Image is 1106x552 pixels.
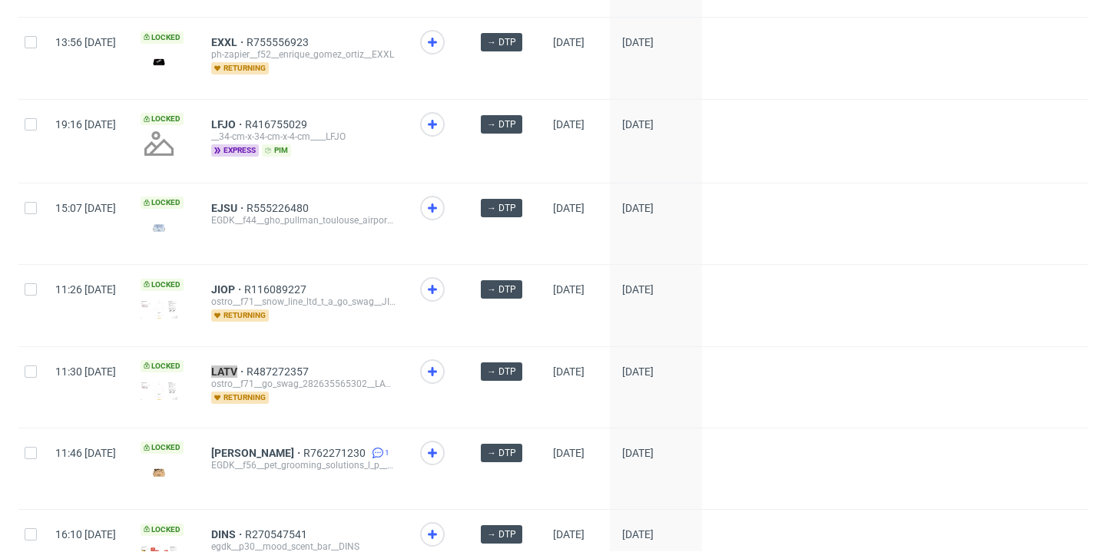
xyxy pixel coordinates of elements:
a: R116089227 [244,283,310,296]
img: version_two_editor_design [141,462,177,483]
span: [DATE] [622,202,654,214]
span: Locked [141,524,184,536]
span: 11:30 [DATE] [55,365,116,378]
span: → DTP [487,527,516,541]
span: 13:56 [DATE] [55,36,116,48]
span: 1 [385,447,389,459]
span: [DATE] [622,528,654,540]
a: R487272357 [247,365,312,378]
span: → DTP [487,446,516,460]
span: 15:07 [DATE] [55,202,116,214]
span: [DATE] [622,118,654,131]
div: EGDK__f44__gho_pullman_toulouse_airport__EJSU [211,214,396,226]
span: 11:46 [DATE] [55,447,116,459]
span: [DATE] [622,365,654,378]
span: Locked [141,31,184,44]
img: version_two_editor_design.png [141,382,177,400]
a: R555226480 [247,202,312,214]
span: Locked [141,279,184,291]
span: → DTP [487,117,516,131]
img: version_two_editor_design.png [141,217,177,238]
span: 11:26 [DATE] [55,283,116,296]
img: no_design.png [141,125,177,162]
div: EGDK__f56__pet_grooming_solutions_l_p__KEHS [211,459,396,471]
span: Locked [141,197,184,209]
span: Locked [141,113,184,125]
span: Locked [141,360,184,372]
span: express [211,144,259,157]
div: ostro__f71__go_swag_282635565302__LATV [211,378,396,390]
span: [DATE] [553,528,584,540]
a: LFJO [211,118,245,131]
a: [PERSON_NAME] [211,447,303,459]
img: version_two_editor_design.png [141,300,177,319]
div: ostro__f71__snow_line_ltd_t_a_go_swag__JIOP [211,296,396,308]
span: → DTP [487,365,516,378]
div: ph-zapier__f52__enrique_gomez_ortiz__EXXL [211,48,396,61]
span: [DATE] [622,36,654,48]
img: version_two_editor_design [141,51,177,72]
span: Locked [141,441,184,454]
span: 19:16 [DATE] [55,118,116,131]
span: → DTP [487,201,516,215]
a: R270547541 [245,528,310,540]
a: EJSU [211,202,247,214]
span: returning [211,309,269,322]
span: [DATE] [622,283,654,296]
span: [DATE] [553,283,584,296]
a: JIOP [211,283,244,296]
a: LATV [211,365,247,378]
a: R762271230 [303,447,369,459]
a: R755556923 [247,36,312,48]
span: pim [262,144,291,157]
a: R416755029 [245,118,310,131]
span: [DATE] [553,36,584,48]
a: 1 [369,447,389,459]
a: EXXL [211,36,247,48]
div: __34-cm-x-34-cm-x-4-cm____LFJO [211,131,396,143]
span: returning [211,392,269,404]
span: [DATE] [553,447,584,459]
a: DINS [211,528,245,540]
span: 16:10 [DATE] [55,528,116,540]
span: [DATE] [553,118,584,131]
span: [DATE] [622,447,654,459]
span: [DATE] [553,365,584,378]
span: → DTP [487,35,516,49]
span: returning [211,62,269,74]
span: [DATE] [553,202,584,214]
span: → DTP [487,283,516,296]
